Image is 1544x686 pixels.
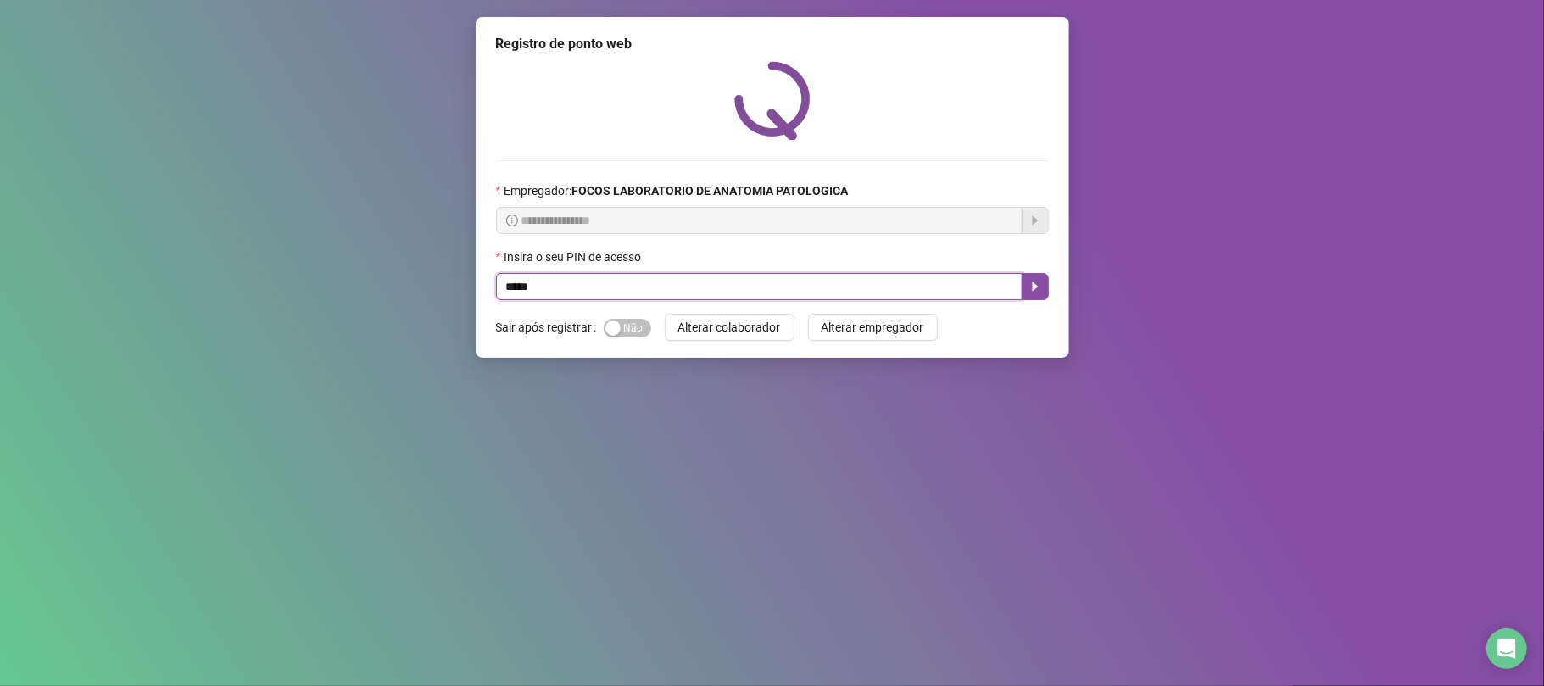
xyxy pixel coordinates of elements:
div: Open Intercom Messenger [1486,628,1527,669]
span: Alterar empregador [822,318,924,337]
span: caret-right [1028,280,1042,293]
span: Alterar colaborador [678,318,781,337]
div: Registro de ponto web [496,34,1049,54]
button: Alterar colaborador [665,314,794,341]
label: Insira o seu PIN de acesso [496,248,652,266]
strong: FOCOS LABORATORIO DE ANATOMIA PATOLOGICA [571,184,848,198]
span: info-circle [506,215,518,226]
button: Alterar empregador [808,314,938,341]
span: Empregador : [504,181,848,200]
label: Sair após registrar [496,314,604,341]
img: QRPoint [734,61,811,140]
